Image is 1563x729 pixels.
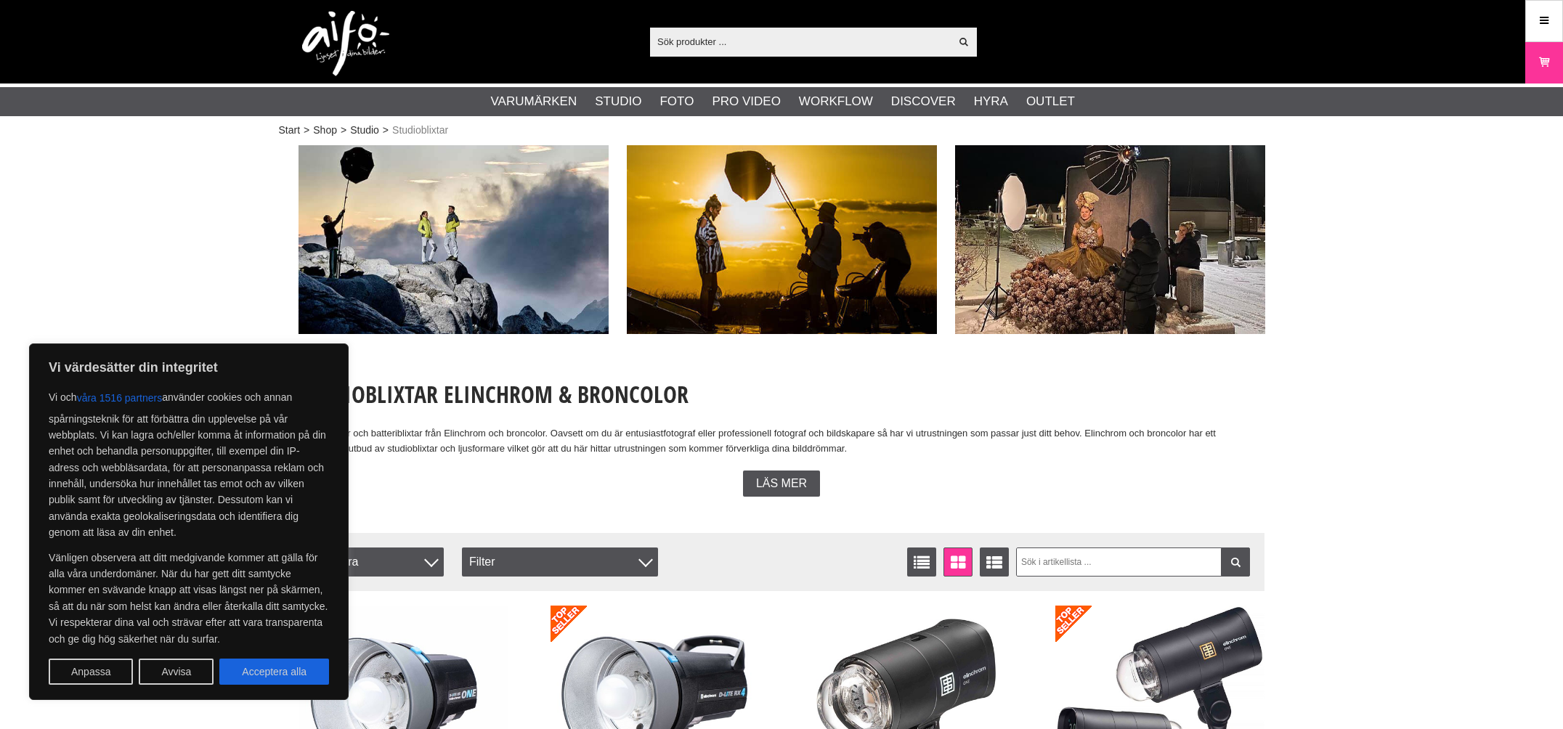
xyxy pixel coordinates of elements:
a: Discover [891,92,956,111]
img: logo.png [302,11,389,76]
span: > [341,123,346,138]
a: Listvisning [907,547,936,577]
button: Anpassa [49,659,133,685]
img: Annons:001 ban-stubli001.jpg [627,145,937,334]
input: Sök produkter ... [650,30,950,52]
p: Vänligen observera att ditt medgivande kommer att gälla för alla våra underdomäner. När du har ge... [49,550,329,647]
a: Filtrera [1221,547,1250,577]
h1: Studioblixtar Elinchrom & broncolor [299,378,1264,410]
img: Annons:010 ban-stubli012.jpg [299,145,609,334]
div: Filter [462,547,658,577]
a: Workflow [799,92,873,111]
input: Sök i artikellista ... [1016,547,1251,577]
a: Utökad listvisning [980,547,1009,577]
p: Vi värdesätter din integritet [49,359,329,376]
span: Läs mer [756,477,807,490]
img: Annons:011 ban-stubli008.jpg [955,145,1265,334]
a: Pro Video [712,92,780,111]
button: Avvisa [139,659,214,685]
a: Studio [595,92,641,111]
a: Shop [313,123,337,138]
a: Varumärken [491,92,577,111]
span: > [383,123,389,138]
span: > [304,123,309,138]
a: Foto [659,92,694,111]
span: Studioblixtar [392,123,448,138]
a: Hyra [974,92,1008,111]
p: Studioblixtar och batteriblixtar från Elinchrom och broncolor. Oavsett om du är entusiastfotograf... [299,426,1264,457]
a: Fönstervisning [943,547,973,577]
a: Start [279,123,301,138]
div: Vi värdesätter din integritet [29,343,349,700]
a: Studio [350,123,379,138]
button: Acceptera alla [219,659,329,685]
span: Sortera [313,547,444,577]
p: Vi och använder cookies och annan spårningsteknik för att förbättra din upplevelse på vår webbpla... [49,385,329,541]
button: våra 1516 partners [77,385,163,411]
a: Outlet [1026,92,1075,111]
